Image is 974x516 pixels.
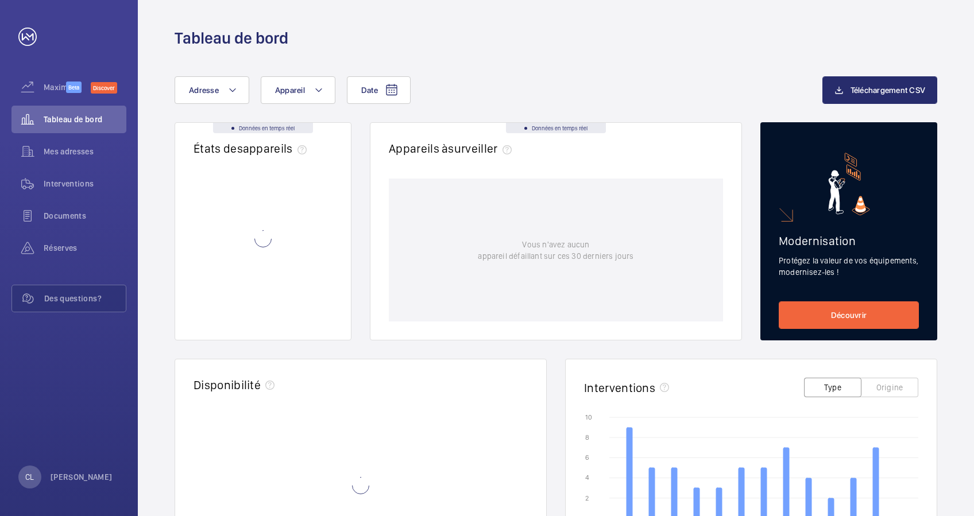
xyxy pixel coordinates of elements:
span: Interventions [44,178,126,189]
button: Origine [861,378,918,397]
div: Données en temps réel [506,123,606,133]
text: 8 [585,433,589,441]
h2: Appareils à [389,141,516,156]
p: CL [25,471,34,483]
span: Date [361,86,378,95]
h2: Interventions [584,381,655,395]
span: Mes adresses [44,146,126,157]
p: Vous n'avez aucun appareil défaillant sur ces 30 derniers jours [478,239,633,262]
text: 6 [585,453,589,461]
span: Beta [66,82,82,93]
span: Discover [91,82,117,94]
text: 2 [585,494,589,502]
button: Adresse [175,76,249,104]
h2: Disponibilité [194,378,261,392]
button: Type [804,378,861,397]
h1: Tableau de bord [175,28,288,49]
button: Téléchargement CSV [822,76,938,104]
p: Protégez la valeur de vos équipements, modernisez-les ! [779,255,919,278]
text: 10 [585,413,592,421]
h2: Modernisation [779,234,919,248]
text: 4 [585,474,589,482]
button: Date [347,76,411,104]
div: Données en temps réel [213,123,313,133]
p: [PERSON_NAME] [51,471,113,483]
button: Appareil [261,76,335,104]
span: Adresse [189,86,219,95]
span: Maximize [44,82,66,93]
span: Tableau de bord [44,114,126,125]
span: appareils [243,141,311,156]
span: surveiller [448,141,516,156]
span: Téléchargement CSV [851,86,926,95]
span: Réserves [44,242,126,254]
h2: États des [194,141,311,156]
span: Documents [44,210,126,222]
img: marketing-card.svg [828,153,870,215]
a: Découvrir [779,301,919,329]
span: Des questions? [44,293,126,304]
span: Appareil [275,86,305,95]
